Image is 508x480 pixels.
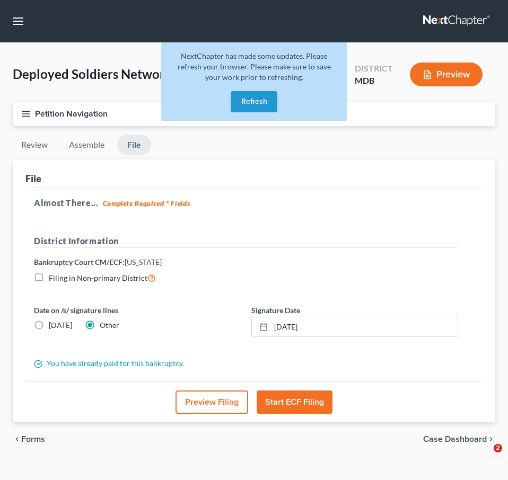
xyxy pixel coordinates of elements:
[117,135,151,155] a: File
[472,444,497,469] iframe: Intercom live chat
[423,435,487,443] span: Case Dashboard
[355,63,393,75] div: District
[13,102,495,126] button: Petition Navigation
[251,305,300,316] label: Signature Date
[13,66,198,82] span: Deployed Soldiers Network, LLC
[178,51,331,82] span: NextChapter has made some updates. Please refresh your browser. Please make sure to save your wor...
[34,197,474,209] h5: Almost There...
[176,390,248,414] button: Preview Filing
[29,358,463,369] div: You have already paid for this bankruptcy.
[25,172,41,185] div: File
[13,435,21,443] i: chevron_left
[355,75,393,87] div: MDB
[487,435,495,443] i: chevron_right
[423,435,495,443] a: Case Dashboard chevron_right
[125,257,162,266] span: [US_STATE]
[231,91,277,112] button: Refresh
[257,390,332,414] button: Start ECF Filing
[49,273,147,282] span: Filing in Non-primary District
[252,316,458,336] a: [DATE]
[494,444,502,452] span: 2
[34,235,458,248] h5: District Information
[34,256,162,268] label: Bankruptcy Court CM/ECF:
[100,321,119,330] span: Other
[13,435,59,443] button: chevron_left Forms
[103,199,190,208] strong: Complete Required * Fields
[13,135,56,155] a: Review
[49,321,72,330] span: [DATE]
[21,435,45,443] span: Forms
[410,63,483,86] button: Preview
[60,135,113,155] a: Assemble
[34,305,241,316] label: Date on /s/ signature lines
